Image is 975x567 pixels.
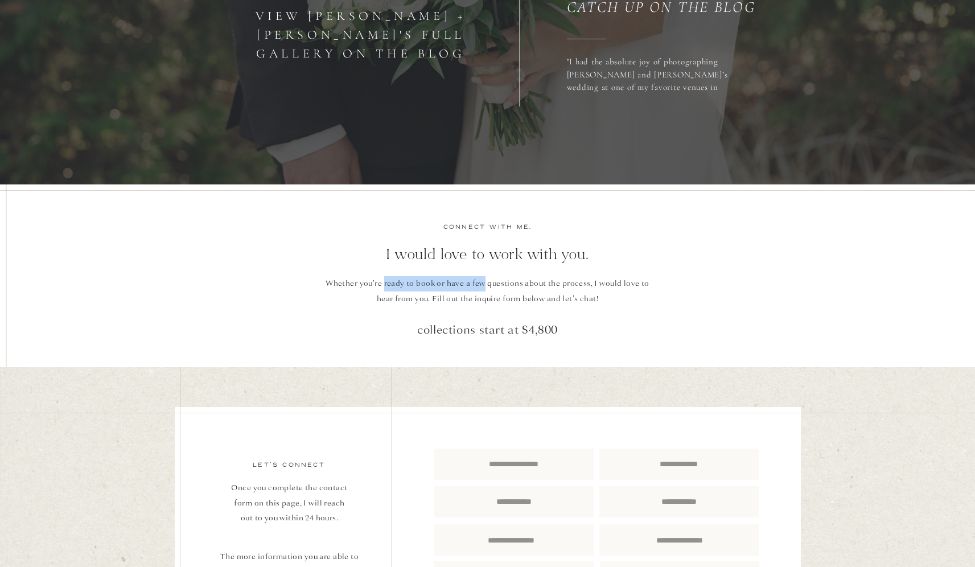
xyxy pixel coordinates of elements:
p: collections start at $4,800 [317,319,659,339]
p: Whether you're ready to book or have a few questions about the process, I would love to hear from... [317,276,659,310]
p: Connect with me. [317,222,659,233]
p: "I had the absolute joy of photographing [PERSON_NAME] and [PERSON_NAME]’s wedding at one of my f... [567,55,747,92]
a: View [PERSON_NAME] + [PERSON_NAME]'s full gallery on the blog [229,7,493,49]
p: I would love to work with you. [317,245,659,265]
p: Once you complete the contact form on this page, I will reach out to you within 24 hours. [229,480,350,540]
p: let's connect [224,460,355,471]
